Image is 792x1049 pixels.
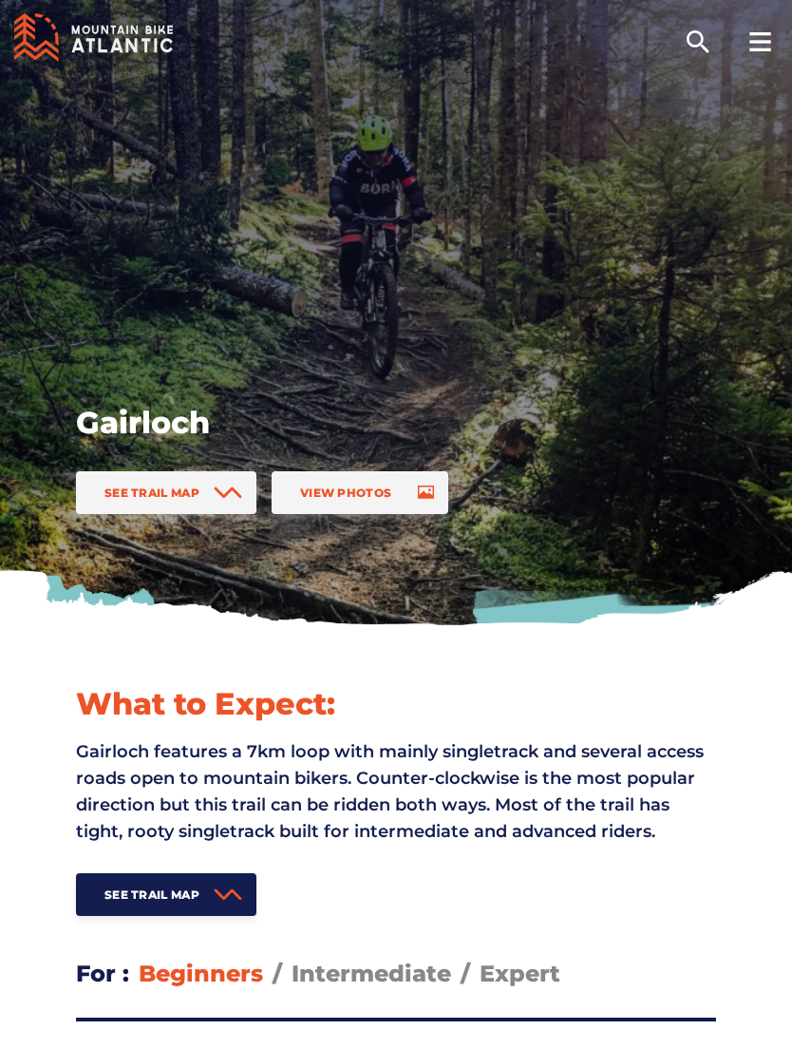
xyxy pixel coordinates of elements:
[683,27,713,57] ion-icon: search
[76,873,256,916] a: See Trail Map
[480,960,560,987] span: Expert
[292,960,451,987] span: Intermediate
[104,887,199,902] span: See Trail Map
[104,486,199,500] span: See Trail Map
[139,960,263,987] span: Beginners
[76,471,256,514] a: See Trail Map
[300,486,391,500] span: View Photos
[76,684,716,724] h1: What to Expect:
[76,738,716,845] p: Gairloch features a 7km loop with mainly singletrack and several access roads open to mountain bi...
[76,954,129,994] h3: For
[272,471,448,514] a: View Photos
[76,403,703,443] h1: Gairloch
